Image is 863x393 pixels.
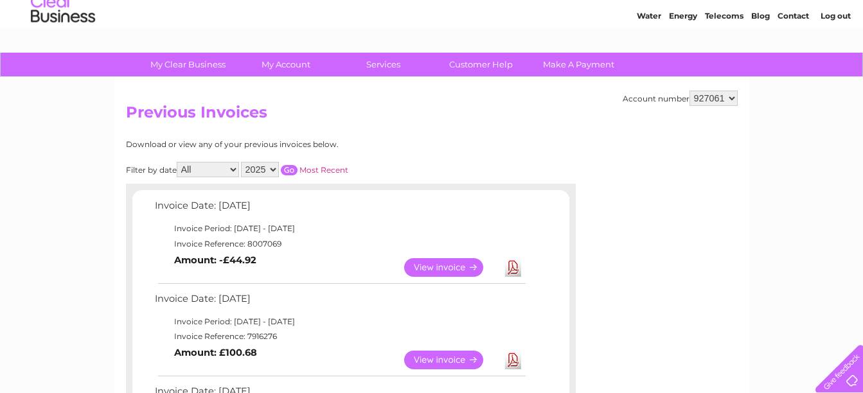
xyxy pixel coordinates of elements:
td: Invoice Reference: 7916276 [152,329,528,344]
a: Most Recent [299,165,348,175]
a: My Clear Business [135,53,241,76]
b: Amount: -£44.92 [174,254,256,266]
td: Invoice Period: [DATE] - [DATE] [152,314,528,329]
a: Contact [778,55,809,64]
a: Customer Help [428,53,534,76]
a: View [404,351,499,369]
a: Blog [751,55,770,64]
a: Make A Payment [526,53,632,76]
a: View [404,258,499,277]
a: Download [505,351,521,369]
a: Services [330,53,436,76]
a: Telecoms [705,55,743,64]
div: Clear Business is a trading name of Verastar Limited (registered in [GEOGRAPHIC_DATA] No. 3667643... [129,7,736,62]
td: Invoice Reference: 8007069 [152,236,528,252]
a: Download [505,258,521,277]
td: Invoice Date: [DATE] [152,197,528,221]
div: Account number [623,91,738,106]
a: Log out [821,55,851,64]
div: Filter by date [126,162,463,177]
div: Download or view any of your previous invoices below. [126,140,463,149]
h2: Previous Invoices [126,103,738,128]
a: Water [637,55,661,64]
td: Invoice Period: [DATE] - [DATE] [152,221,528,236]
a: 0333 014 3131 [621,6,709,22]
b: Amount: £100.68 [174,347,257,358]
a: My Account [233,53,339,76]
img: logo.png [30,33,96,73]
a: Energy [669,55,697,64]
td: Invoice Date: [DATE] [152,290,528,314]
